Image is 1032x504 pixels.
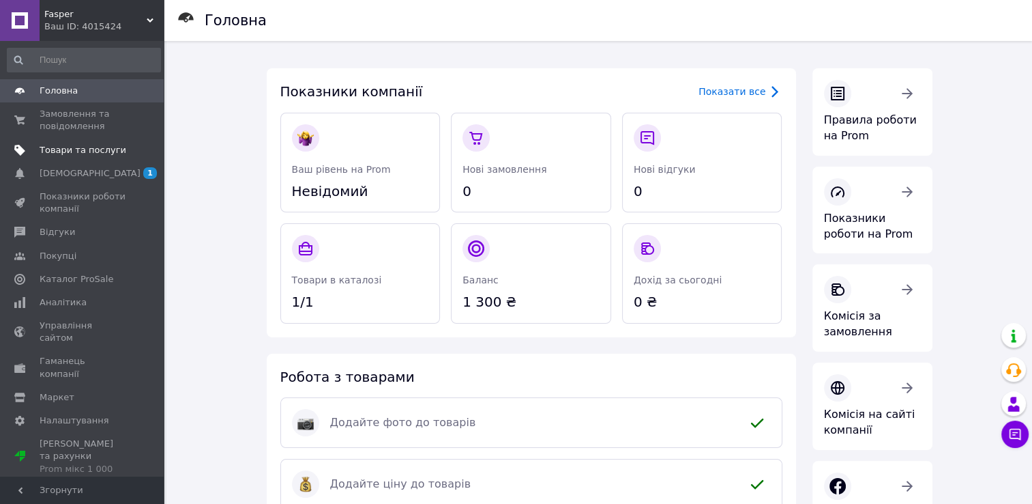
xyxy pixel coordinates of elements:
span: Управління сайтом [40,320,126,344]
span: Показники роботи компанії [40,191,126,215]
span: Додайте фото до товарів [330,415,733,431]
span: Товари в каталозі [292,275,382,285]
span: Комісія за замовлення [824,309,892,338]
button: Чат з покупцем [1001,421,1029,448]
span: Показники роботи на Prom [824,212,913,240]
span: Замовлення та повідомлення [40,108,126,132]
span: Нові відгуки [634,164,696,175]
span: Робота з товарами [280,369,415,385]
span: Каталог ProSale [40,273,113,285]
span: Комісія на сайті компанії [824,408,915,436]
span: 0 [462,182,600,201]
img: :camera: [297,415,314,431]
h1: Головна [205,12,267,29]
span: Правила роботи на Prom [824,113,917,142]
span: Відгуки [40,226,75,238]
span: Покупці [40,250,76,262]
span: Нові замовлення [462,164,546,175]
div: Prom мікс 1 000 [40,463,126,475]
a: Показати все [698,83,782,100]
span: Головна [40,85,78,97]
span: Налаштування [40,415,109,427]
span: Товари та послуги [40,144,126,156]
span: 0 ₴ [634,292,771,312]
span: Маркет [40,391,74,404]
span: Fasper [44,8,147,20]
span: Ваш рівень на Prom [292,164,391,175]
a: Показники роботи на Prom [812,167,932,254]
div: Показати все [698,85,765,98]
span: Гаманець компанії [40,355,126,380]
div: Ваш ID: 4015424 [44,20,164,33]
span: [PERSON_NAME] та рахунки [40,438,126,475]
input: Пошук [7,48,161,72]
a: :camera:Додайте фото до товарів [280,397,782,448]
span: Баланс [462,275,499,285]
span: Дохід за сьогодні [634,275,722,285]
span: Невідомий [292,182,429,201]
span: Показники компанії [280,83,423,100]
span: Аналітика [40,296,87,309]
a: Комісія за замовлення [812,264,932,352]
img: :moneybag: [297,476,314,492]
span: 0 [634,182,771,201]
span: Додайте ціну до товарів [330,477,733,492]
span: [DEMOGRAPHIC_DATA] [40,167,141,180]
a: Комісія на сайті компанії [812,363,932,450]
span: 1 300 ₴ [462,292,600,312]
img: :woman-shrugging: [297,130,314,146]
span: 1/1 [292,292,429,312]
span: 1 [143,167,157,179]
a: Правила роботи на Prom [812,68,932,156]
